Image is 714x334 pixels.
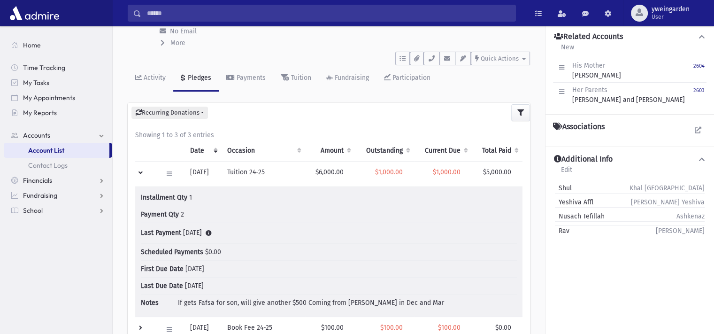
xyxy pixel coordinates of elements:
[483,168,511,176] span: $5,000.00
[222,161,305,186] td: Tuition 24-25
[333,74,369,82] div: Fundraising
[391,74,430,82] div: Participation
[141,264,184,274] span: First Due Date
[205,248,221,256] span: $0.00
[183,229,215,237] span: [DATE]
[23,176,52,185] span: Financials
[170,27,197,35] span: No Email
[128,65,173,92] a: Activity
[4,75,112,90] a: My Tasks
[8,4,61,23] img: AdmirePro
[380,324,403,332] span: $100.00
[185,265,204,273] span: [DATE]
[141,281,183,291] span: Last Due Date
[555,183,572,193] span: Shul
[481,55,519,62] span: Quick Actions
[135,130,522,140] div: Showing 1 to 3 of 3 entries
[4,105,112,120] a: My Reports
[693,63,705,69] small: 2604
[553,32,706,42] button: Related Accounts
[376,65,438,92] a: Participation
[4,158,112,173] a: Contact Logs
[23,78,49,87] span: My Tasks
[141,247,203,257] span: Scheduled Payments
[141,298,176,308] span: Notes
[560,42,575,59] a: New
[173,65,219,92] a: Pledges
[23,109,57,117] span: My Reports
[23,191,57,200] span: Fundraising
[235,74,266,82] div: Payments
[555,211,605,221] span: Nusach Tefillah
[471,52,530,65] button: Quick Actions
[652,13,690,21] span: User
[131,107,208,119] button: Recurring Donations
[185,282,204,290] span: [DATE]
[4,38,112,53] a: Home
[555,197,593,207] span: Yeshiva Affl
[693,85,705,105] a: 2603
[305,140,355,162] th: Amount: activate to sort column ascending
[189,194,192,202] span: 1
[141,210,179,219] span: Payment Qty
[438,324,461,332] span: $100.00
[630,183,705,193] span: Khal [GEOGRAPHIC_DATA]
[555,226,569,236] span: Rav
[355,140,414,162] th: Outstanding: activate to sort column ascending
[433,168,461,176] span: $1,000.00
[142,74,166,82] div: Activity
[4,60,112,75] a: Time Tracking
[375,168,403,176] span: $1,000.00
[141,5,515,22] input: Search
[472,140,522,162] th: Total Paid: activate to sort column ascending
[652,6,690,13] span: yweingarden
[319,65,376,92] a: Fundraising
[181,210,184,218] span: 2
[23,41,41,49] span: Home
[219,65,273,92] a: Payments
[4,128,112,143] a: Accounts
[656,226,705,236] span: [PERSON_NAME]
[572,86,607,94] span: Her Parents
[23,131,50,140] span: Accounts
[4,173,112,188] a: Financials
[572,85,685,105] div: [PERSON_NAME] and [PERSON_NAME]
[631,197,705,207] span: [PERSON_NAME] Yeshiva
[414,140,472,162] th: Current Due: activate to sort column ascending
[676,211,705,221] span: Ashkenaz
[28,146,64,155] span: Account List
[4,143,109,158] a: Account List
[186,74,211,82] div: Pledges
[554,32,623,42] h4: Related Accounts
[560,164,573,181] a: Edit
[693,87,705,93] small: 2603
[305,161,355,186] td: $6,000.00
[23,63,65,72] span: Time Tracking
[4,90,112,105] a: My Appointments
[495,324,511,332] span: $0.00
[23,93,75,102] span: My Appointments
[554,155,613,164] h4: Additional Info
[553,122,605,132] h4: Associations
[141,228,181,238] span: Last Payment
[222,140,305,162] th: Occasion : activate to sort column ascending
[4,203,112,218] a: School
[23,206,43,215] span: School
[170,39,185,47] span: More
[693,61,705,80] a: 2604
[4,188,112,203] a: Fundraising
[289,74,311,82] div: Tuition
[184,161,222,186] td: [DATE]
[184,140,222,162] th: Date: activate to sort column ascending
[572,61,621,80] div: [PERSON_NAME]
[572,62,605,70] span: His Mother
[202,226,215,240] a: Info
[141,193,187,202] span: Installment Qty
[273,65,319,92] a: Tuition
[160,38,186,48] button: More
[28,161,68,170] span: Contact Logs
[553,155,706,164] button: Additional Info
[178,299,444,307] span: If gets Fafsa for son, will give another $500 Coming from [PERSON_NAME] in Dec and Mar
